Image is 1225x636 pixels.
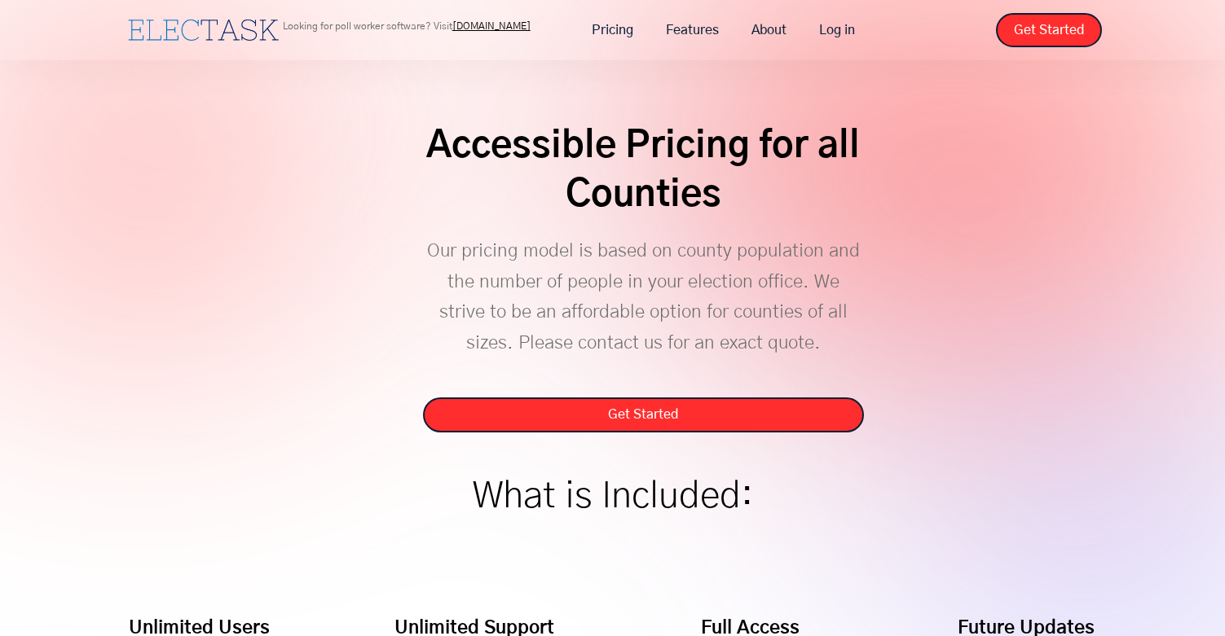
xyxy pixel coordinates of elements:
a: Pricing [575,13,650,47]
a: About [735,13,803,47]
a: Features [650,13,735,47]
a: Log in [803,13,871,47]
p: Our pricing model is based on county population and the number of people in your election office.... [423,236,864,389]
a: Get Started [996,13,1102,47]
a: [DOMAIN_NAME] [452,21,531,31]
a: home [124,15,283,45]
a: Get Started [423,397,864,432]
h1: What is Included: [473,480,753,512]
h2: Accessible Pricing for all Counties [423,122,864,220]
p: Looking for poll worker software? Visit [283,21,531,31]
